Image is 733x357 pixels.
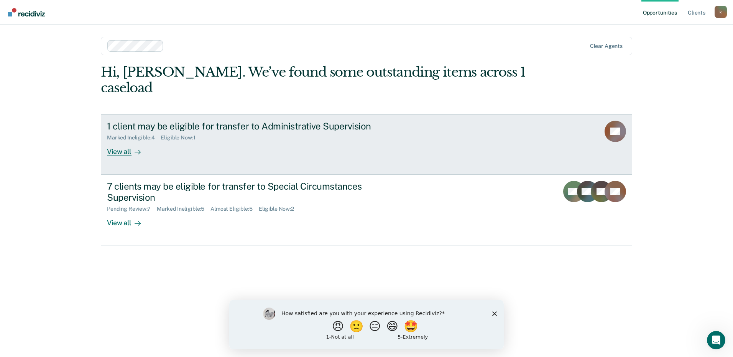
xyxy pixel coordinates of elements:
div: 1 client may be eligible for transfer to Administrative Supervision [107,121,376,132]
a: 7 clients may be eligible for transfer to Special Circumstances SupervisionPending Review:7Marked... [101,175,632,246]
a: 1 client may be eligible for transfer to Administrative SupervisionMarked Ineligible:4Eligible No... [101,114,632,175]
div: Marked Ineligible : 4 [107,134,161,141]
div: View all [107,141,150,156]
iframe: Survey by Kim from Recidiviz [229,300,504,349]
div: Hi, [PERSON_NAME]. We’ve found some outstanding items across 1 caseload [101,64,526,96]
div: Eligible Now : 1 [161,134,201,141]
button: Profile dropdown button [715,6,727,18]
div: View all [107,212,150,227]
img: Recidiviz [8,8,45,16]
iframe: Intercom live chat [707,331,725,349]
div: k [715,6,727,18]
div: Marked Ineligible : 5 [157,206,210,212]
div: Pending Review : 7 [107,206,157,212]
div: Almost Eligible : 5 [210,206,259,212]
div: Clear agents [590,43,623,49]
div: Eligible Now : 2 [259,206,300,212]
div: 7 clients may be eligible for transfer to Special Circumstances Supervision [107,181,376,203]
